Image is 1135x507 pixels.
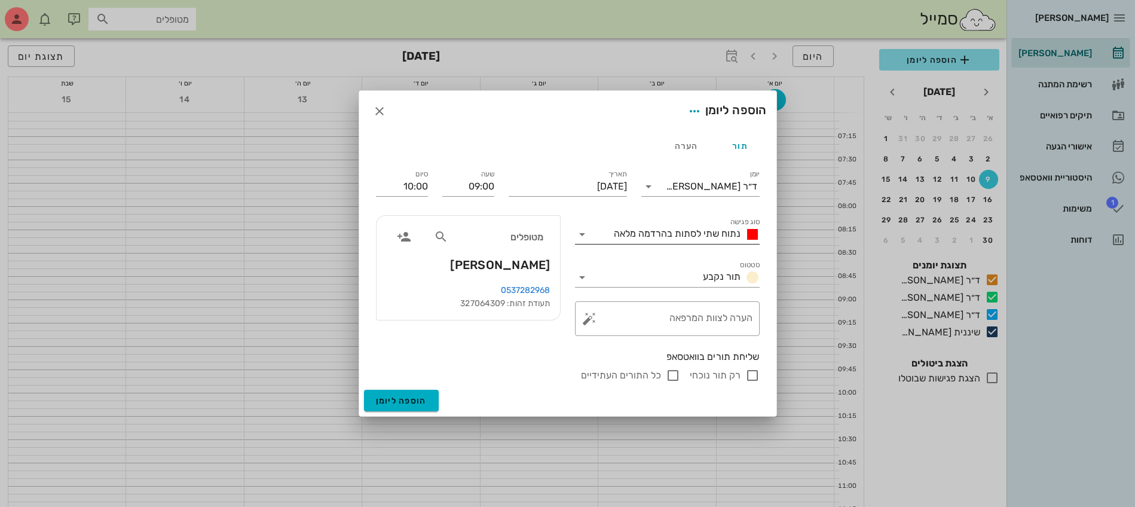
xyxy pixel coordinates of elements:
[575,268,760,287] div: סטטוסתור נקבע
[376,350,760,364] div: שליחת תורים בוואטסאפ
[450,255,550,274] span: [PERSON_NAME]
[713,132,767,160] div: תור
[641,177,760,196] div: יומןד״ר [PERSON_NAME]
[659,132,713,160] div: הערה
[386,297,550,310] div: תעודת זהות: 327064309
[684,100,767,122] div: הוספה ליומן
[364,390,439,411] button: הוספה ליומן
[703,271,741,282] span: תור נקבע
[581,369,661,381] label: כל התורים העתידיים
[740,261,760,270] label: סטטוס
[376,396,427,406] span: הוספה ליומן
[481,170,494,179] label: שעה
[730,218,760,227] label: סוג פגישה
[666,181,757,192] div: ד״ר [PERSON_NAME]
[501,285,550,295] a: 0537282968
[749,170,760,179] label: יומן
[415,170,428,179] label: סיום
[614,228,741,239] span: נתוח שתי לסתות בהרדמה מלאה
[690,369,741,381] label: רק תור נוכחי
[608,170,627,179] label: תאריך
